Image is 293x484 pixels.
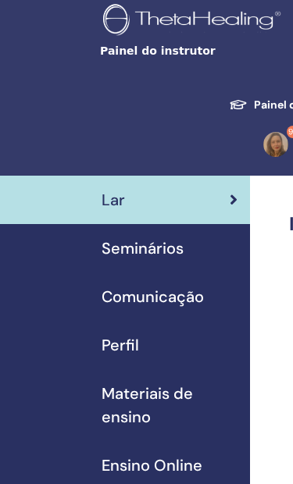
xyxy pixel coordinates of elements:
[84,59,198,91] button: Toggle navigation
[263,132,288,157] img: default.jpg
[229,98,248,112] img: graduation-cap-white.svg
[102,382,238,429] span: Materiais de ensino
[102,188,125,212] span: Lar
[102,285,204,308] span: Comunicação
[103,4,286,39] img: logo.png
[102,454,202,477] span: Ensino Online
[102,237,184,260] span: Seminários
[102,333,139,357] span: Perfil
